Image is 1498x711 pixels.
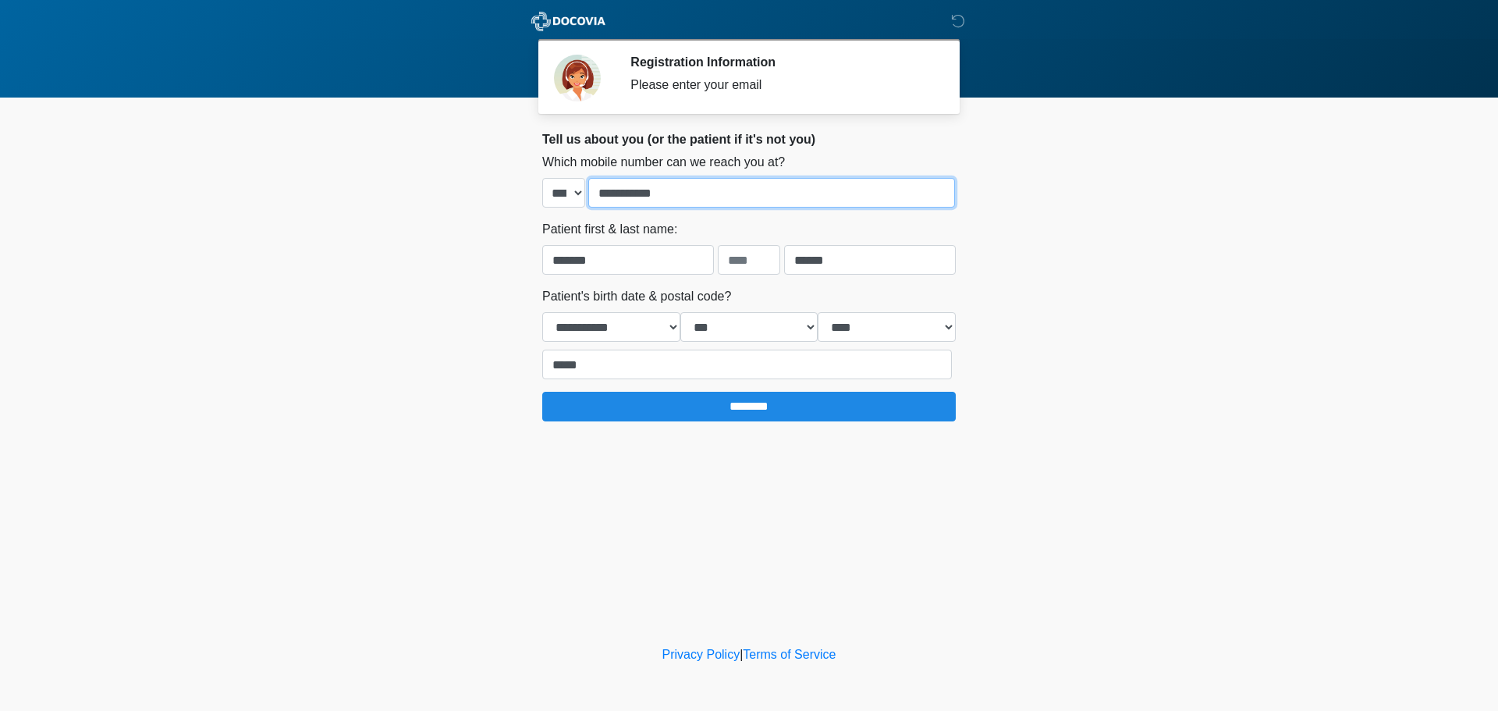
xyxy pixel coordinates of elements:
[662,648,740,661] a: Privacy Policy
[630,76,932,94] div: Please enter your email
[740,648,743,661] a: |
[542,287,731,306] label: Patient's birth date & postal code?
[542,132,956,147] h2: Tell us about you (or the patient if it's not you)
[743,648,836,661] a: Terms of Service
[527,12,610,31] img: ABC Med Spa- GFEase Logo
[630,55,932,69] h2: Registration Information
[542,153,785,172] label: Which mobile number can we reach you at?
[554,55,601,101] img: Agent Avatar
[542,220,677,239] label: Patient first & last name:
